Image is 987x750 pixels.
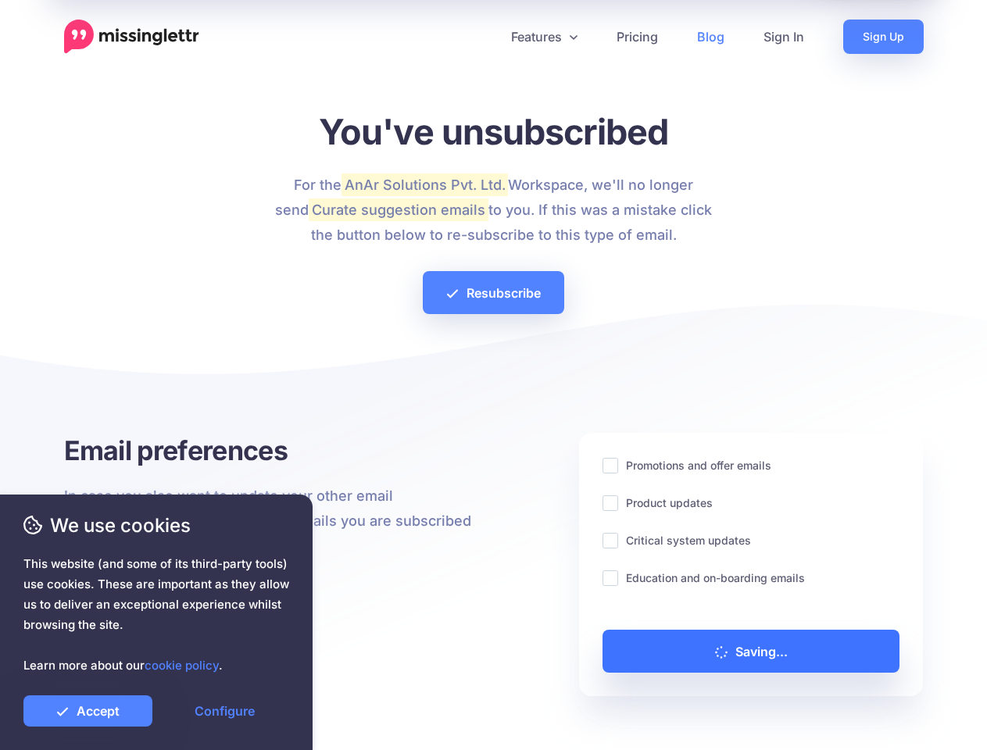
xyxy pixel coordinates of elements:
a: Blog [678,20,744,54]
label: Critical system updates [626,531,751,549]
a: Features [492,20,597,54]
label: Education and on-boarding emails [626,569,805,587]
a: Configure [160,695,289,727]
label: Promotions and offer emails [626,456,771,474]
p: In case you also want to update your other email preferences, below are the other emails you are ... [64,484,482,559]
a: Accept [23,695,152,727]
a: Saving... [603,630,900,673]
a: cookie policy [145,658,219,673]
p: For the Workspace, we'll no longer send to you. If this was a mistake click the button below to r... [273,173,714,248]
h1: You've unsubscribed [273,110,714,153]
mark: Curate suggestion emails [309,198,488,220]
a: Resubscribe [423,271,564,314]
span: We use cookies [23,512,289,539]
label: Product updates [626,494,713,512]
a: Pricing [597,20,678,54]
span: This website (and some of its third-party tools) use cookies. These are important as they allow u... [23,554,289,676]
a: Sign In [744,20,824,54]
h3: Email preferences [64,433,482,468]
mark: AnAr Solutions Pvt. Ltd. [342,173,508,195]
a: Sign Up [843,20,924,54]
